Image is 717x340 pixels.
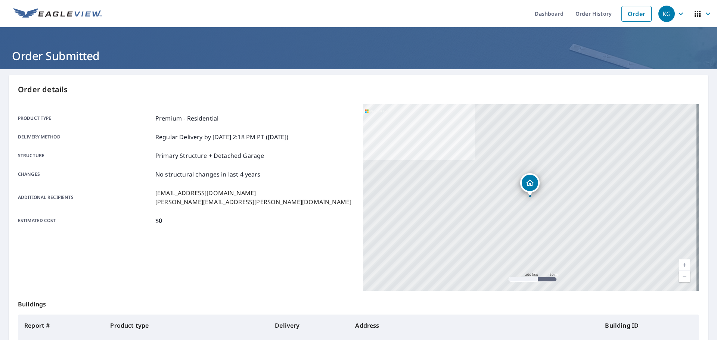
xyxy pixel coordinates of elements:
th: Delivery [269,315,349,336]
p: Estimated cost [18,216,152,225]
img: EV Logo [13,8,102,19]
p: Changes [18,170,152,179]
p: No structural changes in last 4 years [155,170,261,179]
th: Report # [18,315,104,336]
th: Product type [104,315,269,336]
p: $0 [155,216,162,225]
a: Current Level 17, Zoom In [679,259,690,271]
p: Primary Structure + Detached Garage [155,151,264,160]
p: [EMAIL_ADDRESS][DOMAIN_NAME] [155,188,351,197]
p: Product type [18,114,152,123]
p: Buildings [18,291,699,315]
h1: Order Submitted [9,48,708,63]
div: KG [658,6,675,22]
p: [PERSON_NAME][EMAIL_ADDRESS][PERSON_NAME][DOMAIN_NAME] [155,197,351,206]
p: Order details [18,84,699,95]
p: Delivery method [18,132,152,141]
p: Regular Delivery by [DATE] 2:18 PM PT ([DATE]) [155,132,288,141]
a: Order [621,6,652,22]
p: Premium - Residential [155,114,218,123]
th: Building ID [599,315,699,336]
th: Address [349,315,599,336]
p: Structure [18,151,152,160]
p: Additional recipients [18,188,152,206]
div: Dropped pin, building 1, Residential property, 309 Cowan Rd SE Conyers, GA 30094 [520,173,540,196]
a: Current Level 17, Zoom Out [679,271,690,282]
